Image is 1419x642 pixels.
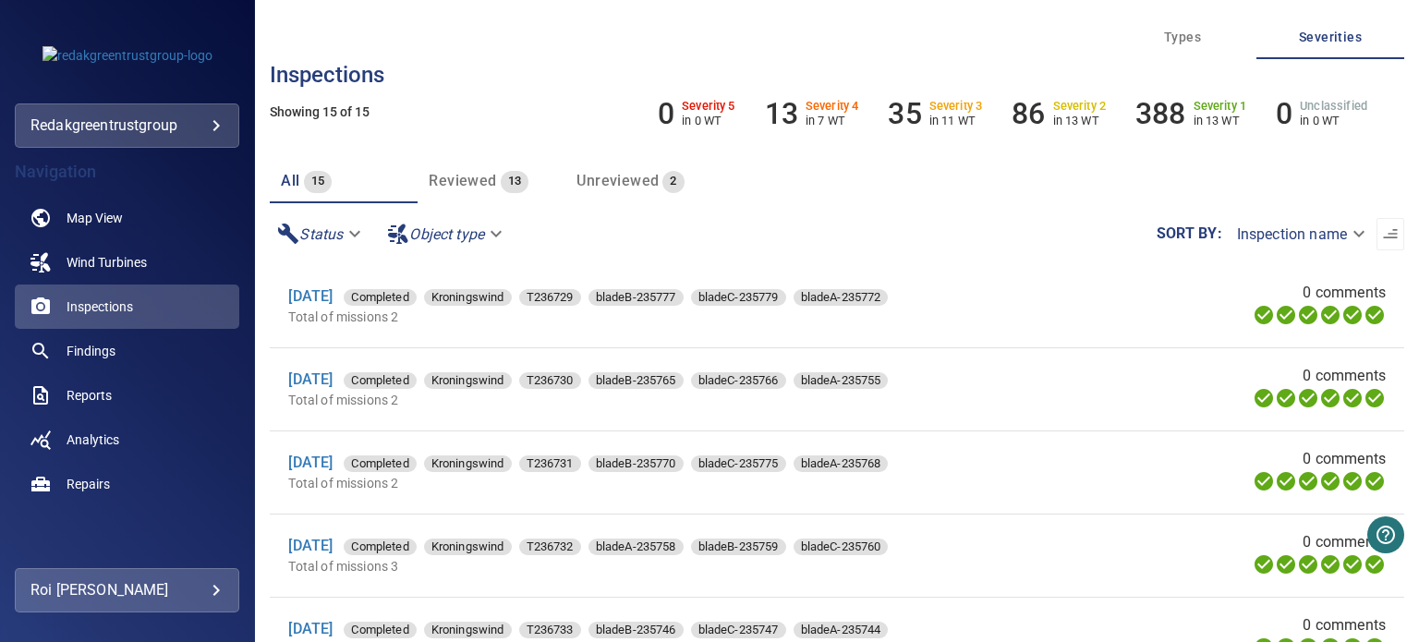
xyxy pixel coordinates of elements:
[424,455,512,472] div: Kroningswind
[344,622,416,638] div: Completed
[1303,448,1386,470] span: 0 comments
[15,103,239,148] div: redakgreentrustgroup
[1253,553,1275,575] svg: Uploading 100%
[1341,553,1364,575] svg: Matching 100%
[519,539,581,555] div: T236732
[501,171,529,192] span: 13
[794,371,889,390] span: bladeA-235755
[794,289,889,306] div: bladeA-235772
[15,462,239,506] a: repairs noActive
[588,371,684,390] span: bladeB-235765
[270,218,372,250] div: Status
[15,329,239,373] a: findings noActive
[794,288,889,307] span: bladeA-235772
[888,96,982,131] li: Severity 3
[424,288,512,307] span: Kroningswind
[424,371,512,390] span: Kroningswind
[344,455,416,472] div: Completed
[1303,365,1386,387] span: 0 comments
[1120,26,1245,49] span: Types
[1364,553,1386,575] svg: Classification 100%
[270,105,1404,119] h5: Showing 15 of 15
[691,454,786,473] span: bladeC-235775
[344,288,416,307] span: Completed
[15,285,239,329] a: inspections active
[1194,114,1247,127] p: in 13 WT
[1297,553,1319,575] svg: Selecting 100%
[794,454,889,473] span: bladeA-235768
[15,240,239,285] a: windturbines noActive
[424,539,512,555] div: Kroningswind
[1319,304,1341,326] svg: ML Processing 100%
[281,172,299,189] span: All
[794,622,889,638] div: bladeA-235744
[519,455,581,472] div: T236731
[288,391,1072,409] p: Total of missions 2
[42,46,212,65] img: redakgreentrustgroup-logo
[1012,96,1106,131] li: Severity 2
[1253,304,1275,326] svg: Uploading 100%
[67,386,112,405] span: Reports
[588,454,684,473] span: bladeB-235770
[658,96,674,131] h6: 0
[1276,96,1367,131] li: Severity Unclassified
[888,96,921,131] h6: 35
[304,171,333,192] span: 15
[1253,387,1275,409] svg: Uploading 100%
[1157,226,1222,241] label: Sort by :
[15,373,239,418] a: reports noActive
[1012,96,1045,131] h6: 86
[424,622,512,638] div: Kroningswind
[1300,114,1367,127] p: in 0 WT
[691,288,786,307] span: bladeC-235779
[1276,96,1292,131] h6: 0
[1275,470,1297,492] svg: Data Formatted 100%
[288,454,333,471] a: [DATE]
[1275,553,1297,575] svg: Data Formatted 100%
[30,111,224,140] div: redakgreentrustgroup
[380,218,514,250] div: Object type
[288,370,333,388] a: [DATE]
[519,621,581,639] span: T236733
[794,372,889,389] div: bladeA-235755
[1319,553,1341,575] svg: ML Processing 100%
[1053,100,1107,113] h6: Severity 2
[1135,96,1185,131] h6: 388
[1300,100,1367,113] h6: Unclassified
[794,621,889,639] span: bladeA-235744
[288,287,333,305] a: [DATE]
[344,372,416,389] div: Completed
[588,538,684,556] span: bladeA-235758
[1253,470,1275,492] svg: Uploading 100%
[429,172,496,189] span: Reviewed
[1297,304,1319,326] svg: Selecting 100%
[15,163,239,181] h4: Navigation
[67,475,110,493] span: Repairs
[519,454,581,473] span: T236731
[67,209,123,227] span: Map View
[794,455,889,472] div: bladeA-235768
[1053,114,1107,127] p: in 13 WT
[588,289,684,306] div: bladeB-235777
[344,621,416,639] span: Completed
[691,455,786,472] div: bladeC-235775
[67,253,147,272] span: Wind Turbines
[765,96,859,131] li: Severity 4
[1297,470,1319,492] svg: Selecting 100%
[1297,387,1319,409] svg: Selecting 100%
[1364,470,1386,492] svg: Classification 100%
[67,297,133,316] span: Inspections
[929,114,983,127] p: in 11 WT
[344,538,416,556] span: Completed
[1222,218,1377,250] div: Inspection name
[288,537,333,554] a: [DATE]
[1319,470,1341,492] svg: ML Processing 100%
[765,96,798,131] h6: 13
[691,371,786,390] span: bladeC-235766
[682,100,735,113] h6: Severity 5
[1303,614,1386,636] span: 0 comments
[519,371,581,390] span: T236730
[794,538,889,556] span: bladeC-235760
[1275,304,1297,326] svg: Data Formatted 100%
[344,289,416,306] div: Completed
